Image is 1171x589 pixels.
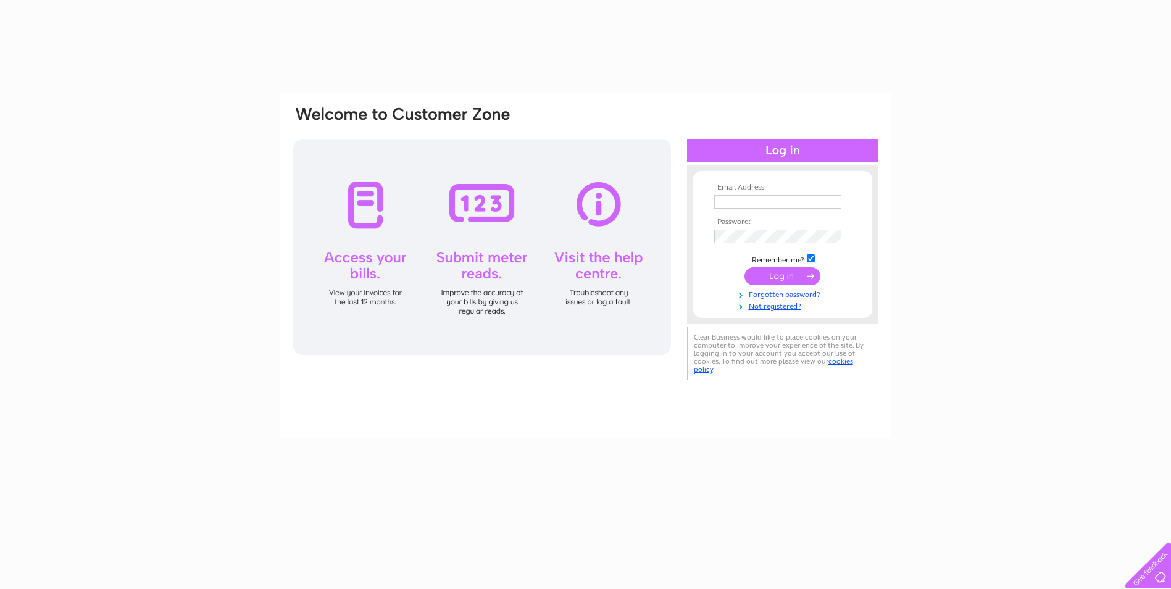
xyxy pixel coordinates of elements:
[714,288,854,299] a: Forgotten password?
[711,183,854,192] th: Email Address:
[711,218,854,227] th: Password:
[687,327,878,380] div: Clear Business would like to place cookies on your computer to improve your experience of the sit...
[711,253,854,265] td: Remember me?
[694,357,853,374] a: cookies policy
[714,299,854,311] a: Not registered?
[744,267,820,285] input: Submit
